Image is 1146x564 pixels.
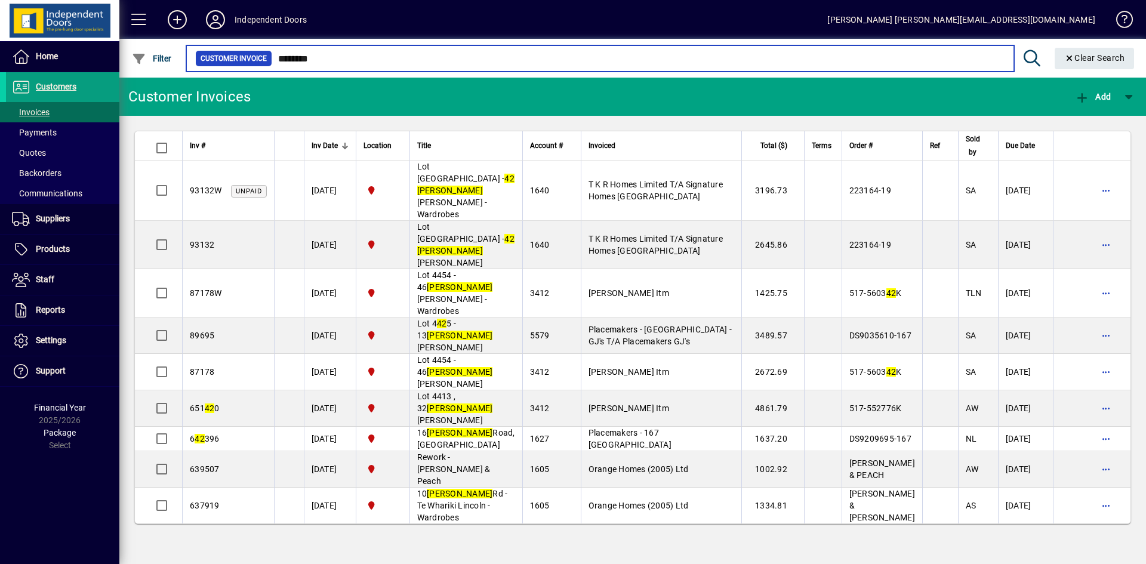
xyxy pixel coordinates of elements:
button: Add [1072,86,1114,107]
td: 1637.20 [741,427,804,451]
span: Sold by [966,132,980,159]
a: Suppliers [6,204,119,234]
td: [DATE] [998,427,1053,451]
span: [PERSON_NAME] Itm [589,367,669,377]
button: Add [158,9,196,30]
em: [PERSON_NAME] [427,367,492,377]
button: More options [1096,460,1116,479]
span: Christchurch [363,499,402,512]
em: [PERSON_NAME] [417,186,483,195]
span: Orange Homes (2005) Ltd [589,501,689,510]
a: Knowledge Base [1107,2,1131,41]
td: 2672.69 [741,354,804,390]
div: Inv # [190,139,267,152]
span: [PERSON_NAME] & [PERSON_NAME] [849,489,915,522]
span: 1605 [530,501,550,510]
td: [DATE] [304,488,356,523]
span: 93132W [190,186,222,195]
span: Payments [12,128,57,137]
span: Communications [12,189,82,198]
span: Christchurch [363,286,402,300]
td: [DATE] [304,269,356,318]
div: Title [417,139,515,152]
em: [PERSON_NAME] [427,489,492,498]
a: Payments [6,122,119,143]
td: [DATE] [998,390,1053,427]
span: [PERSON_NAME] & PEACH [849,458,915,480]
td: 3489.57 [741,318,804,354]
button: More options [1096,181,1116,200]
span: SA [966,331,976,340]
span: T K R Homes Limited T/A Signature Homes [GEOGRAPHIC_DATA] [589,180,723,201]
div: Order # [849,139,915,152]
em: 42 [886,367,897,377]
em: 42 [205,403,215,413]
span: DS9209695-167 [849,434,911,443]
span: DS9035610-167 [849,331,911,340]
span: T K R Homes Limited T/A Signature Homes [GEOGRAPHIC_DATA] [589,234,723,255]
span: AW [966,464,979,474]
span: Customer Invoice [201,53,267,64]
button: More options [1096,235,1116,254]
div: Total ($) [749,139,798,152]
span: Settings [36,335,66,345]
em: 42 [195,434,205,443]
span: Clear Search [1064,53,1125,63]
td: [DATE] [304,390,356,427]
a: Backorders [6,163,119,183]
span: Inv # [190,139,205,152]
span: Lot 4454 - 46 [PERSON_NAME] [417,355,493,389]
span: Total ($) [760,139,787,152]
td: [DATE] [304,354,356,390]
div: Ref [930,139,951,152]
span: 16 Road, [GEOGRAPHIC_DATA] [417,428,515,449]
td: [DATE] [998,161,1053,221]
td: [DATE] [998,269,1053,318]
span: NL [966,434,977,443]
span: Account # [530,139,563,152]
span: 517-5603 K [849,367,902,377]
span: Lot 4 5 - 13 [PERSON_NAME] [417,319,493,352]
a: Invoices [6,102,119,122]
span: Customers [36,82,76,91]
span: Invoiced [589,139,615,152]
span: 3412 [530,288,550,298]
td: [DATE] [304,451,356,488]
td: [DATE] [998,318,1053,354]
span: [PERSON_NAME] Itm [589,288,669,298]
td: [DATE] [304,221,356,269]
td: 3196.73 [741,161,804,221]
td: 1002.92 [741,451,804,488]
span: Products [36,244,70,254]
td: 4861.79 [741,390,804,427]
em: 42 [886,288,897,298]
span: Financial Year [34,403,86,412]
td: [DATE] [304,427,356,451]
span: 93132 [190,240,214,249]
td: 2645.86 [741,221,804,269]
span: Filter [132,54,172,63]
span: Christchurch [363,238,402,251]
span: Lot 4413 , 32 [PERSON_NAME] [417,392,493,425]
div: Location [363,139,402,152]
span: 1627 [530,434,550,443]
span: Placemakers - [GEOGRAPHIC_DATA] - GJ's T/A Placemakers GJ's [589,325,732,346]
a: Reports [6,295,119,325]
a: Support [6,356,119,386]
td: [DATE] [998,488,1053,523]
a: Settings [6,326,119,356]
td: [DATE] [998,221,1053,269]
span: Christchurch [363,329,402,342]
div: Customer Invoices [128,87,251,106]
span: Rework - [PERSON_NAME] & Peach [417,452,491,486]
span: TLN [966,288,982,298]
em: [PERSON_NAME] [427,282,492,292]
span: 639507 [190,464,220,474]
em: [PERSON_NAME] [427,331,492,340]
td: 1425.75 [741,269,804,318]
button: More options [1096,362,1116,381]
span: Terms [812,139,831,152]
button: Profile [196,9,235,30]
span: 3412 [530,403,550,413]
div: Invoiced [589,139,735,152]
